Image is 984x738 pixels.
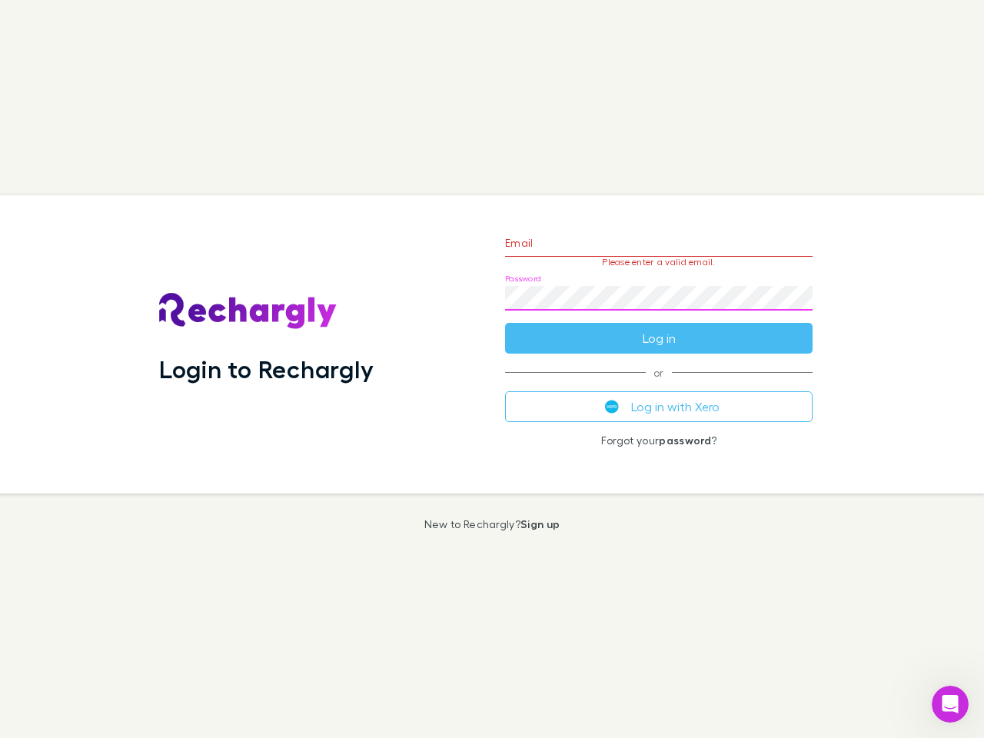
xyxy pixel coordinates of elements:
[505,273,541,284] label: Password
[159,293,337,330] img: Rechargly's Logo
[659,434,711,447] a: password
[505,391,813,422] button: Log in with Xero
[932,686,969,723] iframe: Intercom live chat
[505,323,813,354] button: Log in
[505,372,813,373] span: or
[424,518,560,530] p: New to Rechargly?
[505,434,813,447] p: Forgot your ?
[520,517,560,530] a: Sign up
[159,354,374,384] h1: Login to Rechargly
[605,400,619,414] img: Xero's logo
[505,257,813,268] p: Please enter a valid email.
